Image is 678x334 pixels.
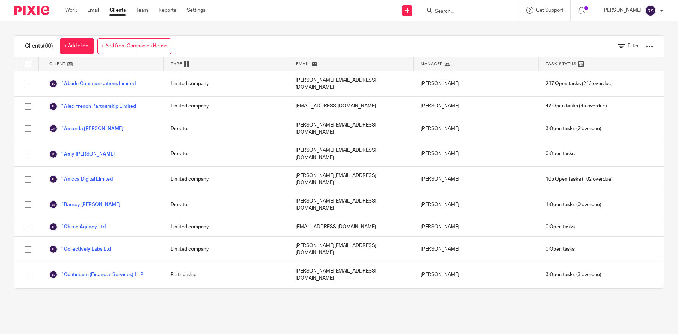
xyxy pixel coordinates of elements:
div: [PERSON_NAME] [414,192,539,217]
a: 1Amy [PERSON_NAME] [49,150,115,158]
a: 1Alec French Partnership Limited [49,102,136,111]
div: [PERSON_NAME] [414,141,539,166]
a: 1Chime Agency Ltd [49,223,106,231]
span: (60) [43,43,53,49]
div: [PERSON_NAME][EMAIL_ADDRESS][DOMAIN_NAME] [289,167,414,192]
img: svg%3E [49,124,58,133]
div: [PERSON_NAME][EMAIL_ADDRESS][DOMAIN_NAME] [289,192,414,217]
span: 1 Open tasks [546,201,575,208]
div: [PERSON_NAME][EMAIL_ADDRESS][DOMAIN_NAME] [289,262,414,287]
a: Clients [109,7,126,14]
img: svg%3E [49,102,58,111]
span: 217 Open tasks [546,80,581,87]
div: [PERSON_NAME] [414,97,539,116]
span: Email [296,61,310,67]
span: Task Status [546,61,577,67]
img: svg%3E [49,245,58,253]
span: (3 overdue) [546,271,601,278]
img: svg%3E [49,200,58,209]
div: Limited company [163,97,289,116]
span: (213 overdue) [546,80,613,87]
input: Select all [22,57,35,71]
div: [EMAIL_ADDRESS][DOMAIN_NAME] [289,287,414,306]
span: (2 overdue) [546,125,601,132]
a: 1Amanda [PERSON_NAME] [49,124,123,133]
div: [EMAIL_ADDRESS][DOMAIN_NAME] [289,217,414,236]
div: [PERSON_NAME] [414,237,539,262]
div: [PERSON_NAME] [414,217,539,236]
span: (102 overdue) [546,176,613,183]
div: [PERSON_NAME] [414,116,539,141]
span: Filter [628,43,639,48]
div: Limited company [163,167,289,192]
img: svg%3E [49,150,58,158]
div: Director [163,116,289,141]
span: 3 Open tasks [546,125,575,132]
img: svg%3E [49,80,58,88]
div: [PERSON_NAME] [414,167,539,192]
a: 1Continuum (Financial Services) LLP [49,270,143,279]
img: svg%3E [645,5,656,16]
div: [PERSON_NAME][EMAIL_ADDRESS][DOMAIN_NAME] [289,116,414,141]
span: (45 overdue) [546,102,607,110]
div: [EMAIL_ADDRESS][DOMAIN_NAME] [289,97,414,116]
div: Director [163,192,289,217]
a: + Add from Companies House [97,38,171,54]
div: [PERSON_NAME][EMAIL_ADDRESS][DOMAIN_NAME] [289,71,414,96]
span: 105 Open tasks [546,176,581,183]
span: 47 Open tasks [546,102,578,110]
img: svg%3E [49,175,58,183]
div: Partnership [163,262,289,287]
input: Search [434,8,498,15]
img: svg%3E [49,270,58,279]
span: (0 overdue) [546,201,601,208]
a: 1Anicca Digital Limited [49,175,113,183]
img: Pixie [14,6,49,15]
div: Director [163,141,289,166]
h1: Clients [25,42,53,50]
div: [PERSON_NAME][EMAIL_ADDRESS][DOMAIN_NAME] [289,141,414,166]
span: Get Support [536,8,563,13]
p: [PERSON_NAME] [602,7,641,14]
div: Limited company [163,217,289,236]
span: Type [171,61,182,67]
span: 0 Open tasks [546,150,575,157]
span: 3 Open tasks [546,271,575,278]
a: Email [87,7,99,14]
a: 1Abode Communications Limited [49,80,136,88]
a: Settings [187,7,206,14]
span: Manager [421,61,443,67]
div: [PERSON_NAME] [414,287,539,306]
div: [PERSON_NAME][EMAIL_ADDRESS][DOMAIN_NAME] [289,237,414,262]
div: Director [163,287,289,306]
div: Limited company [163,71,289,96]
a: Reports [159,7,176,14]
a: Work [65,7,77,14]
a: + Add client [60,38,94,54]
a: 1Collectively Labs Ltd [49,245,111,253]
span: Client [49,61,66,67]
div: [PERSON_NAME] [414,262,539,287]
img: svg%3E [49,223,58,231]
div: Limited company [163,237,289,262]
a: 1Barney [PERSON_NAME] [49,200,120,209]
a: Team [136,7,148,14]
span: 0 Open tasks [546,246,575,253]
div: [PERSON_NAME] [414,71,539,96]
span: 0 Open tasks [546,223,575,230]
